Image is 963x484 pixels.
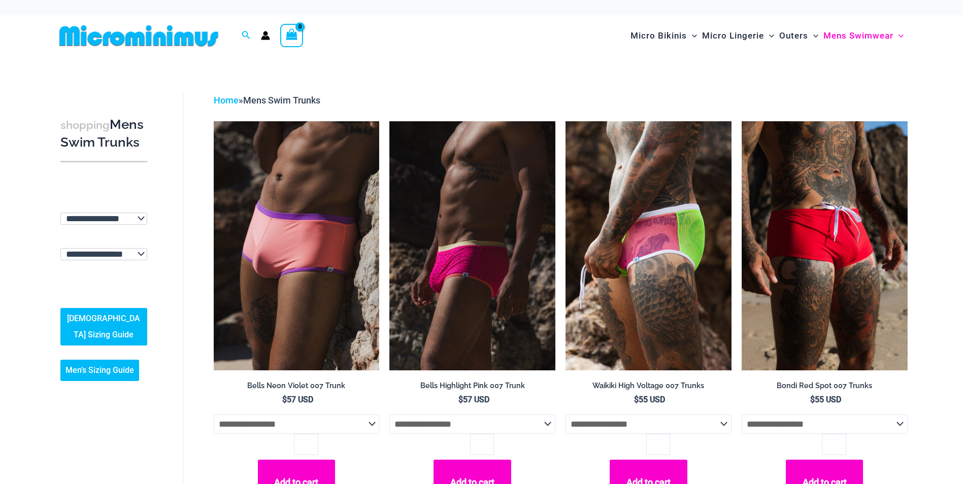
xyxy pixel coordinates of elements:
[60,308,147,345] a: [DEMOGRAPHIC_DATA] Sizing Guide
[458,395,489,404] bdi: 57 USD
[566,121,732,370] a: Waikiki High Voltage 007 Trunks 10Waikiki High Voltage 007 Trunks 11Waikiki High Voltage 007 Trun...
[389,381,555,391] h2: Bells Highlight Pink 007 Trunk
[626,19,908,53] nav: Site Navigation
[282,395,313,404] bdi: 57 USD
[214,381,380,391] h2: Bells Neon Violet 007 Trunk
[566,121,732,370] img: Waikiki High Voltage 007 Trunks 10
[214,121,380,370] a: Bells Neon Violet 007 Trunk 01Bells Neon Violet 007 Trunk 04Bells Neon Violet 007 Trunk 04
[779,23,808,49] span: Outers
[60,360,139,381] a: Men’s Sizing Guide
[389,121,555,370] a: Bells Highlight Pink 007 Trunk 04Bells Highlight Pink 007 Trunk 05Bells Highlight Pink 007 Trunk 05
[742,381,908,394] a: Bondi Red Spot 007 Trunks
[893,23,904,49] span: Menu Toggle
[470,434,494,455] input: Product quantity
[628,20,700,51] a: Micro BikinisMenu ToggleMenu Toggle
[634,395,665,404] bdi: 55 USD
[566,381,732,391] h2: Waikiki High Voltage 007 Trunks
[458,395,463,404] span: $
[242,29,251,42] a: Search icon link
[389,381,555,394] a: Bells Highlight Pink 007 Trunk
[60,248,147,260] select: wpc-taxonomy-pa_fabric-type-745998
[742,381,908,391] h2: Bondi Red Spot 007 Trunks
[777,20,821,51] a: OutersMenu ToggleMenu Toggle
[700,20,777,51] a: Micro LingerieMenu ToggleMenu Toggle
[634,395,639,404] span: $
[243,95,320,106] span: Mens Swim Trunks
[742,121,908,370] a: Bondi Red Spot 007 Trunks 03Bondi Red Spot 007 Trunks 05Bondi Red Spot 007 Trunks 05
[687,23,697,49] span: Menu Toggle
[294,434,318,455] input: Product quantity
[261,31,270,40] a: Account icon link
[742,121,908,370] img: Bondi Red Spot 007 Trunks 03
[60,213,147,225] select: wpc-taxonomy-pa_color-745997
[214,121,380,370] img: Bells Neon Violet 007 Trunk 01
[566,381,732,394] a: Waikiki High Voltage 007 Trunks
[630,23,687,49] span: Micro Bikinis
[214,95,320,106] span: »
[282,395,287,404] span: $
[810,395,815,404] span: $
[214,381,380,394] a: Bells Neon Violet 007 Trunk
[764,23,774,49] span: Menu Toggle
[60,119,110,131] span: shopping
[60,116,147,151] h3: Mens Swim Trunks
[280,24,304,47] a: View Shopping Cart, empty
[823,23,893,49] span: Mens Swimwear
[821,20,906,51] a: Mens SwimwearMenu ToggleMenu Toggle
[646,434,670,455] input: Product quantity
[389,121,555,370] img: Bells Highlight Pink 007 Trunk 04
[808,23,818,49] span: Menu Toggle
[55,24,222,47] img: MM SHOP LOGO FLAT
[810,395,841,404] bdi: 55 USD
[214,95,239,106] a: Home
[702,23,764,49] span: Micro Lingerie
[822,434,846,455] input: Product quantity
